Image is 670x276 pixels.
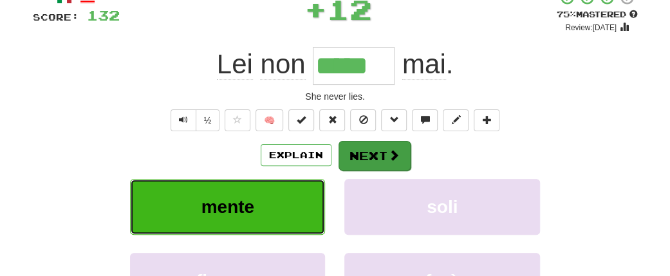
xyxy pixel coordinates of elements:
button: Favorite sentence (alt+f) [225,109,250,131]
small: Review: [DATE] [565,23,617,32]
button: Edit sentence (alt+d) [443,109,469,131]
span: mente [201,197,254,217]
button: mente [130,179,325,235]
button: soli [344,179,539,235]
button: Play sentence audio (ctl+space) [171,109,196,131]
span: 75 % [557,9,576,19]
div: She never lies. [33,90,638,103]
span: non [260,49,305,80]
button: 🧠 [256,109,283,131]
span: Score: [33,12,79,23]
span: . [395,49,453,80]
button: ½ [196,109,220,131]
button: Reset to 0% Mastered (alt+r) [319,109,345,131]
span: 132 [87,7,120,23]
button: Discuss sentence (alt+u) [412,109,438,131]
button: Next [339,141,411,170]
button: Add to collection (alt+a) [474,109,499,131]
div: Mastered [557,9,638,21]
button: Ignore sentence (alt+i) [350,109,376,131]
div: Text-to-speech controls [168,109,220,131]
span: Lei [217,49,253,80]
button: Grammar (alt+g) [381,109,407,131]
span: mai [402,49,446,80]
span: soli [427,197,458,217]
button: Explain [261,144,331,166]
button: Set this sentence to 100% Mastered (alt+m) [288,109,314,131]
